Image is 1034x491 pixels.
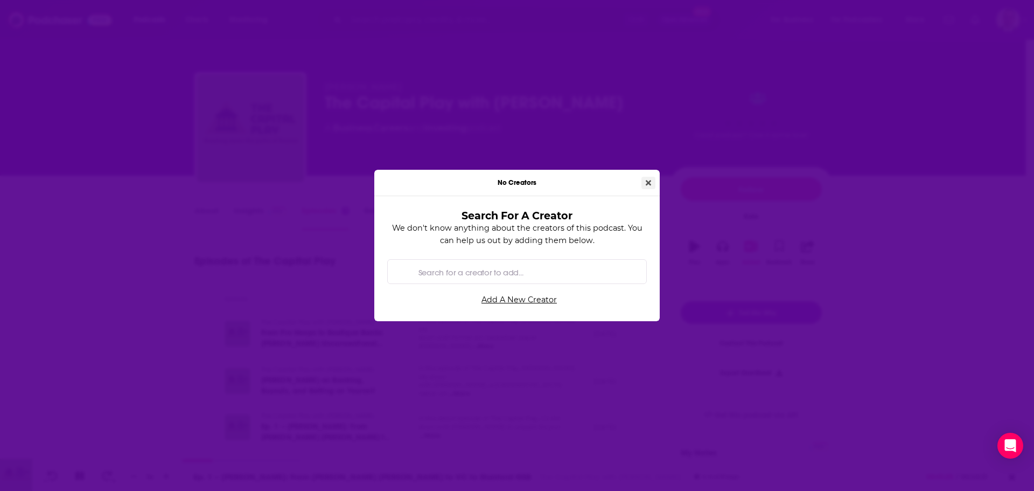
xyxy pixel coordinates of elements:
div: Search by entity type [387,259,647,284]
p: We don't know anything about the creators of this podcast. You can help us out by adding them below. [387,222,647,246]
div: No Creators [374,170,660,196]
h3: Search For A Creator [404,209,630,222]
div: Open Intercom Messenger [997,433,1023,459]
button: Close [641,177,655,189]
a: Add A New Creator [392,291,647,308]
input: Search for a creator to add... [414,260,638,284]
